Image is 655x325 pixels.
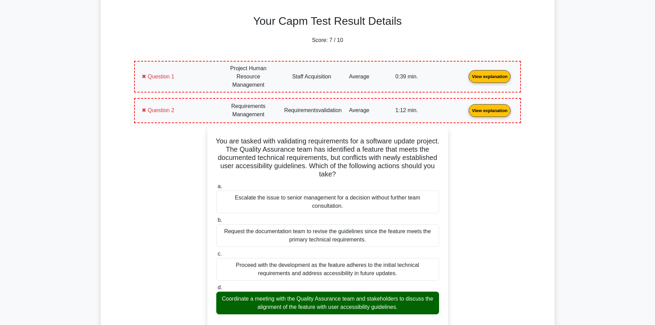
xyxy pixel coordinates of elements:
[216,191,439,213] div: Escalate the issue to senior management for a decision without further team consultation.
[218,284,222,290] span: d.
[218,183,222,189] span: a.
[130,14,525,28] h2: Your Capm Test Result Details
[216,258,439,281] div: Proceed with the development as the feature adheres to the initial technical requirements and add...
[216,224,439,247] div: Request the documentation team to revise the guidelines since the feature meets the primary techn...
[466,107,513,113] a: View explanation
[218,251,222,257] span: c.
[216,292,439,314] div: Coordinate a meeting with the Quality Assurance team and stakeholders to discuss the alignment of...
[216,137,440,178] h5: You are tasked with validating requirements for a software update project. The Quality Assurance ...
[218,217,222,223] span: b.
[466,73,513,79] a: View explanation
